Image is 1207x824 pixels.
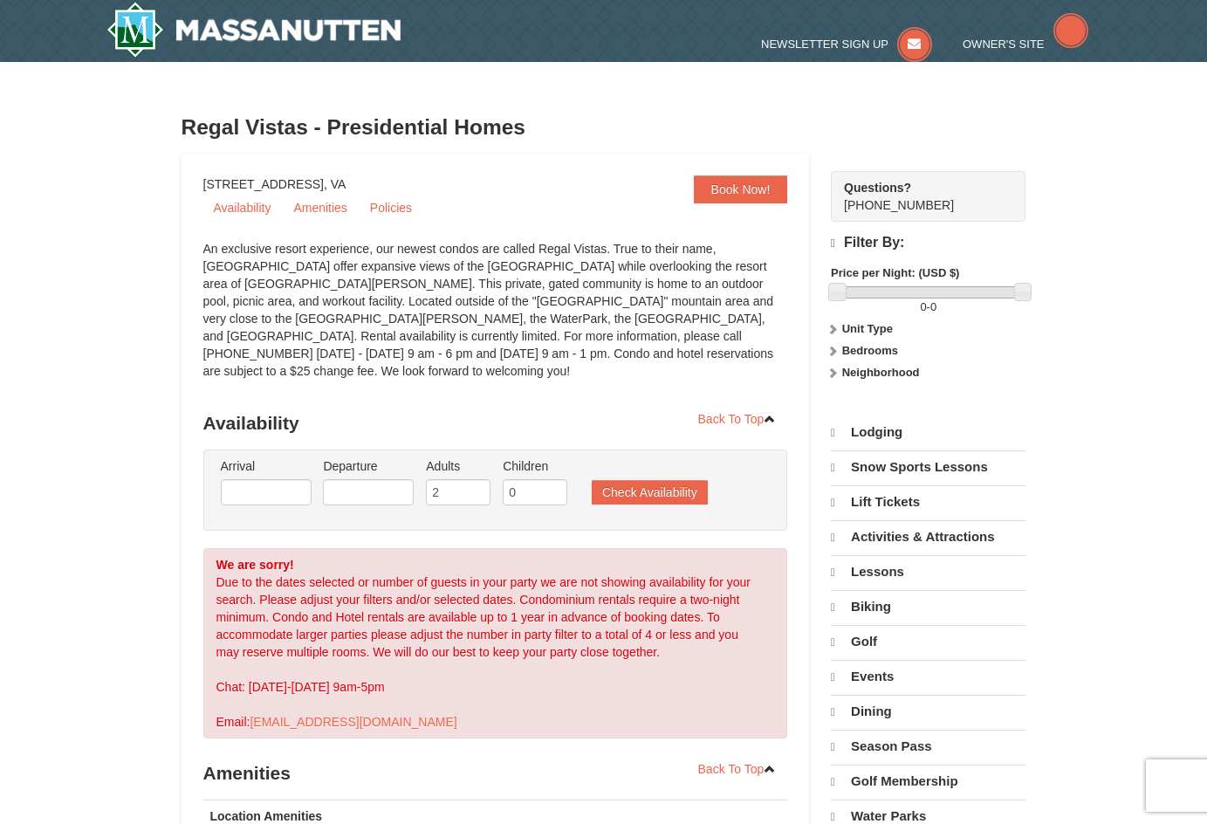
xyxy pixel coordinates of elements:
[831,730,1025,763] a: Season Pass
[831,416,1025,449] a: Lodging
[694,175,788,203] a: Book Now!
[203,406,788,441] h3: Availability
[106,2,401,58] a: Massanutten Resort
[106,2,401,58] img: Massanutten Resort Logo
[831,266,959,279] strong: Price per Night: (USD $)
[503,457,567,475] label: Children
[216,558,294,572] strong: We are sorry!
[221,457,312,475] label: Arrival
[842,366,920,379] strong: Neighborhood
[203,756,788,791] h3: Amenities
[844,179,994,212] span: [PHONE_NUMBER]
[963,38,1045,51] span: Owner's Site
[761,38,932,51] a: Newsletter Sign Up
[963,38,1088,51] a: Owner's Site
[250,715,456,729] a: [EMAIL_ADDRESS][DOMAIN_NAME]
[426,457,490,475] label: Adults
[203,240,788,397] div: An exclusive resort experience, our newest condos are called Regal Vistas. True to their name, [G...
[842,322,893,335] strong: Unit Type
[831,555,1025,588] a: Lessons
[831,520,1025,553] a: Activities & Attractions
[761,38,888,51] span: Newsletter Sign Up
[687,756,788,782] a: Back To Top
[831,695,1025,728] a: Dining
[210,809,323,823] strong: Location Amenities
[592,480,708,505] button: Check Availability
[920,300,926,313] span: 0
[831,765,1025,798] a: Golf Membership
[831,299,1025,316] label: -
[831,590,1025,623] a: Biking
[831,485,1025,518] a: Lift Tickets
[831,625,1025,658] a: Golf
[203,195,282,221] a: Availability
[182,110,1026,145] h3: Regal Vistas - Presidential Homes
[323,457,414,475] label: Departure
[360,195,422,221] a: Policies
[203,548,788,738] div: Due to the dates selected or number of guests in your party we are not showing availability for y...
[831,660,1025,693] a: Events
[283,195,357,221] a: Amenities
[842,344,898,357] strong: Bedrooms
[844,181,911,195] strong: Questions?
[831,450,1025,484] a: Snow Sports Lessons
[687,406,788,432] a: Back To Top
[831,235,1025,251] h4: Filter By:
[930,300,936,313] span: 0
